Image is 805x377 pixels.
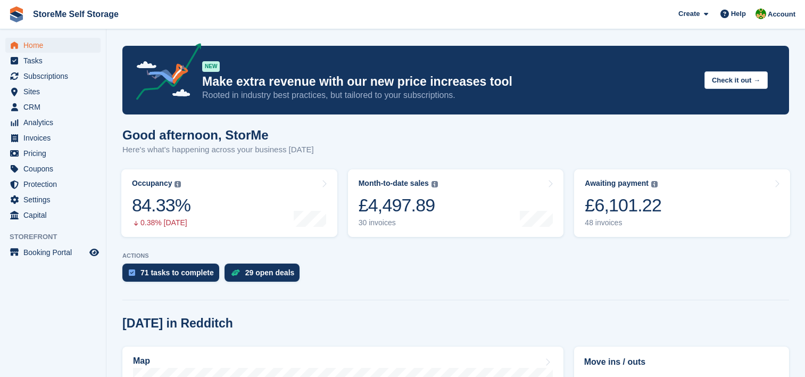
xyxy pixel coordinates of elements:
div: Awaiting payment [585,179,649,188]
a: menu [5,69,101,84]
div: Month-to-date sales [359,179,429,188]
span: Invoices [23,130,87,145]
div: £6,101.22 [585,194,661,216]
div: NEW [202,61,220,72]
img: task-75834270c22a3079a89374b754ae025e5fb1db73e45f91037f5363f120a921f8.svg [129,269,135,276]
a: 71 tasks to complete [122,264,225,287]
a: menu [5,245,101,260]
img: StorMe [756,9,766,19]
div: 84.33% [132,194,190,216]
span: Storefront [10,232,106,242]
p: ACTIONS [122,252,789,259]
img: price-adjustments-announcement-icon-8257ccfd72463d97f412b2fc003d46551f7dbcb40ab6d574587a9cd5c0d94... [127,43,202,104]
span: Help [731,9,746,19]
div: 30 invoices [359,218,438,227]
span: Subscriptions [23,69,87,84]
span: Capital [23,208,87,223]
img: icon-info-grey-7440780725fd019a000dd9b08b2336e03edf1995a4989e88bcd33f0948082b44.svg [431,181,438,187]
a: menu [5,208,101,223]
img: icon-info-grey-7440780725fd019a000dd9b08b2336e03edf1995a4989e88bcd33f0948082b44.svg [175,181,181,187]
h2: Move ins / outs [584,356,779,368]
div: 48 invoices [585,218,661,227]
img: deal-1b604bf984904fb50ccaf53a9ad4b4a5d6e5aea283cecdc64d6e3604feb123c2.svg [231,269,240,276]
span: CRM [23,100,87,114]
div: 29 open deals [245,268,295,277]
a: Awaiting payment £6,101.22 48 invoices [574,169,790,237]
a: menu [5,192,101,207]
span: Analytics [23,115,87,130]
a: menu [5,161,101,176]
a: menu [5,53,101,68]
a: menu [5,115,101,130]
a: 29 open deals [225,264,305,287]
a: Preview store [88,246,101,259]
p: Rooted in industry best practices, but tailored to your subscriptions. [202,89,696,101]
button: Check it out → [704,71,768,89]
a: StoreMe Self Storage [29,5,123,23]
h2: [DATE] in Redditch [122,316,233,331]
div: Occupancy [132,179,172,188]
div: £4,497.89 [359,194,438,216]
p: Make extra revenue with our new price increases tool [202,74,696,89]
a: menu [5,100,101,114]
img: stora-icon-8386f47178a22dfd0bd8f6a31ec36ba5ce8667c1dd55bd0f319d3a0aa187defe.svg [9,6,24,22]
h1: Good afternoon, StorMe [122,128,314,142]
span: Settings [23,192,87,207]
a: menu [5,38,101,53]
span: Sites [23,84,87,99]
h2: Map [133,356,150,366]
span: Coupons [23,161,87,176]
a: Month-to-date sales £4,497.89 30 invoices [348,169,564,237]
a: menu [5,146,101,161]
a: menu [5,177,101,192]
span: Home [23,38,87,53]
a: menu [5,130,101,145]
span: Pricing [23,146,87,161]
a: Occupancy 84.33% 0.38% [DATE] [121,169,337,237]
img: icon-info-grey-7440780725fd019a000dd9b08b2336e03edf1995a4989e88bcd33f0948082b44.svg [651,181,658,187]
p: Here's what's happening across your business [DATE] [122,144,314,156]
span: Create [678,9,700,19]
span: Booking Portal [23,245,87,260]
div: 0.38% [DATE] [132,218,190,227]
div: 71 tasks to complete [140,268,214,277]
span: Account [768,9,795,20]
span: Tasks [23,53,87,68]
a: menu [5,84,101,99]
span: Protection [23,177,87,192]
